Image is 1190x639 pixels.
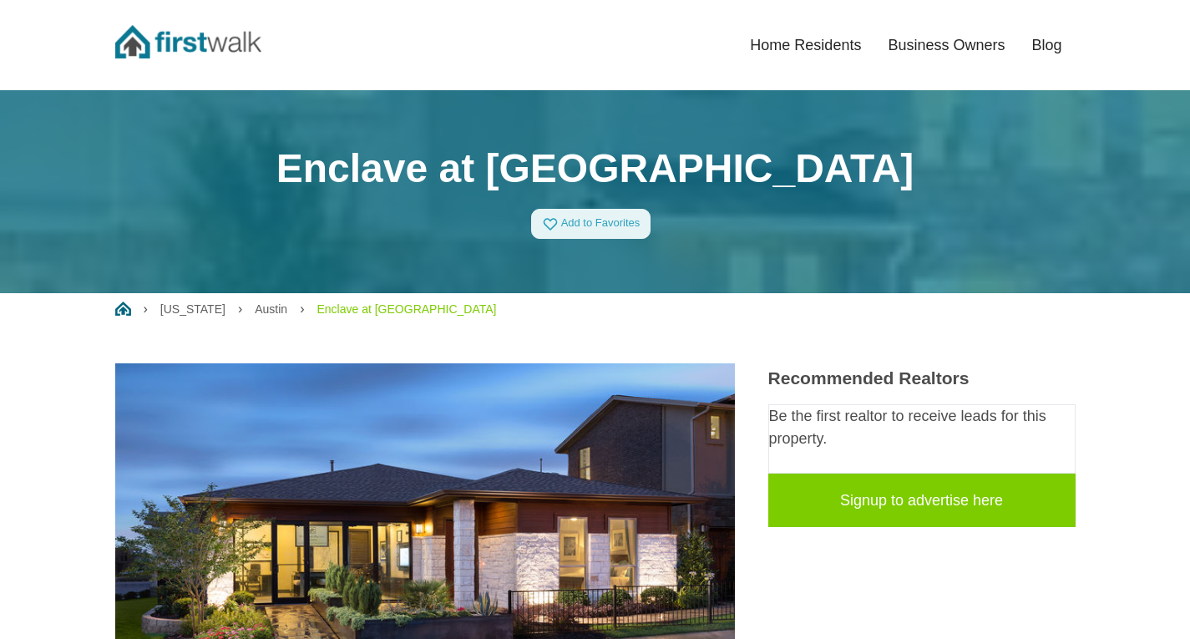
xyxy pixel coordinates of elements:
h3: Recommended Realtors [768,368,1076,388]
a: Home Residents [737,27,874,63]
a: Austin [255,302,287,316]
p: Be the first realtor to receive leads for this property. [769,405,1075,450]
a: [US_STATE] [160,302,225,316]
span: Add to Favorites [561,217,641,230]
a: Blog [1018,27,1075,63]
img: FirstWalk [115,25,261,58]
a: Signup to advertise here [768,474,1076,527]
h1: Enclave at [GEOGRAPHIC_DATA] [115,145,1076,193]
a: Add to Favorites [531,209,651,239]
a: Business Owners [874,27,1018,63]
a: Enclave at [GEOGRAPHIC_DATA] [316,302,496,316]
